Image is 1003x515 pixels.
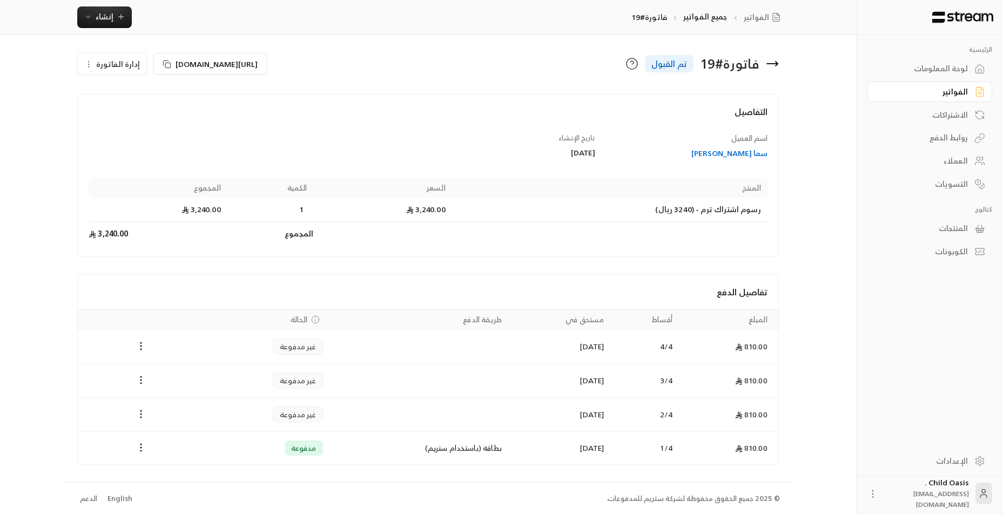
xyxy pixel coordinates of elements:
[508,432,611,464] td: [DATE]
[508,310,611,330] th: مستحق في
[610,364,679,398] td: 3 / 4
[96,10,113,23] span: إنشاء
[78,309,778,464] table: Payments
[296,204,307,215] span: 1
[558,132,595,144] span: تاريخ الإنشاء
[744,12,785,23] a: الفواتير
[452,198,768,222] td: رسوم اشتراك ترم - (3240 ريال)
[867,104,992,125] a: الاشتراكات
[77,6,132,28] button: إنشاء
[153,53,267,74] button: [URL][DOMAIN_NAME]
[610,310,679,330] th: أقساط
[176,58,258,70] span: [URL][DOMAIN_NAME]
[227,178,313,198] th: الكمية
[679,330,778,364] td: 810.00
[78,53,146,74] button: إدارة الفاتورة
[610,432,679,464] td: 1 / 4
[89,222,227,246] td: 3,240.00
[651,57,687,70] span: تم القبول
[867,127,992,148] a: روابط الدفع
[96,57,140,71] span: إدارة الفاتورة
[452,178,768,198] th: المنتج
[679,432,778,464] td: 810.00
[867,450,992,471] a: الإعدادات
[885,477,969,510] div: Child Oasis .
[931,11,994,23] img: Logo
[329,310,508,330] th: طريقة الدفع
[107,493,132,504] div: English
[700,55,759,72] div: فاتورة # 19
[631,12,667,23] p: فاتورة#19
[679,310,778,330] th: المبلغ
[881,179,968,189] div: التسويات
[683,10,728,23] a: جميع الفواتير
[227,222,313,246] td: المجموع
[89,178,768,246] table: Products
[291,314,308,325] span: الحالة
[313,178,452,198] th: السعر
[610,398,679,432] td: 2 / 4
[89,198,227,222] td: 3,240.00
[631,11,785,23] nav: breadcrumb
[867,151,992,172] a: العملاء
[291,443,317,453] span: مدفوعة
[508,330,611,364] td: [DATE]
[76,489,100,509] a: الدعم
[881,155,968,166] div: العملاء
[329,432,508,464] td: بطاقة (باستخدام ستريم)
[610,330,679,364] td: 4 / 4
[881,63,968,74] div: لوحة المعلومات
[867,45,992,54] p: الرئيسية
[280,341,316,352] span: غير مدفوعة
[313,198,452,222] td: 3,240.00
[433,147,595,158] div: [DATE]
[605,148,768,159] a: سما [PERSON_NAME]
[881,223,968,234] div: المنتجات
[89,178,227,198] th: المجموع
[881,132,968,143] div: روابط الدفع
[867,205,992,214] p: كتالوج
[679,364,778,398] td: 810.00
[89,105,768,129] h4: التفاصيل
[731,131,768,145] span: اسم العميل
[508,364,611,398] td: [DATE]
[607,493,780,504] div: © 2025 جميع الحقوق محفوظة لشركة ستريم للمدفوعات.
[867,82,992,103] a: الفواتير
[867,58,992,79] a: لوحة المعلومات
[280,375,316,386] span: غير مدفوعة
[89,286,768,299] h4: تفاصيل الدفع
[881,86,968,97] div: الفواتير
[867,173,992,194] a: التسويات
[881,456,968,466] div: الإعدادات
[679,398,778,432] td: 810.00
[881,246,968,257] div: الكوبونات
[913,488,969,510] span: [EMAIL_ADDRESS][DOMAIN_NAME]
[508,398,611,432] td: [DATE]
[280,409,316,420] span: غير مدفوعة
[867,218,992,239] a: المنتجات
[867,241,992,262] a: الكوبونات
[881,110,968,120] div: الاشتراكات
